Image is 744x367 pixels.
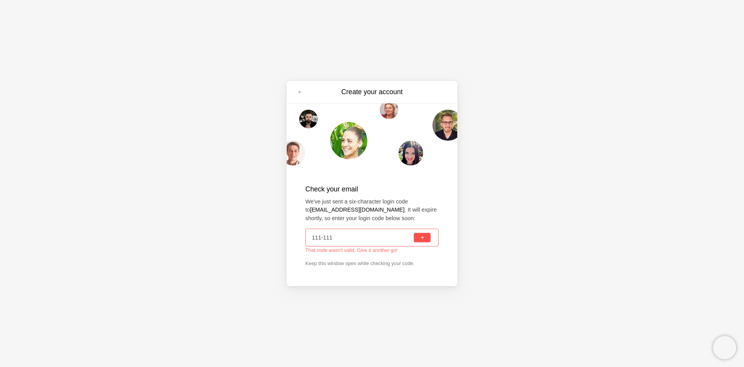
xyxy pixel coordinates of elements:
strong: [EMAIL_ADDRESS][DOMAIN_NAME] [310,207,405,213]
h3: Create your account [307,87,437,97]
p: Keep this window open while checking your code. [305,260,439,267]
div: That code wasn't valid. Give it another go! [305,247,439,253]
iframe: Chatra live chat [713,336,736,359]
p: We've just sent a six-character login code to . It will expire shortly, so enter your login code ... [305,198,439,223]
input: XXX-XXX [312,229,412,246]
h2: Check your email [305,184,439,194]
